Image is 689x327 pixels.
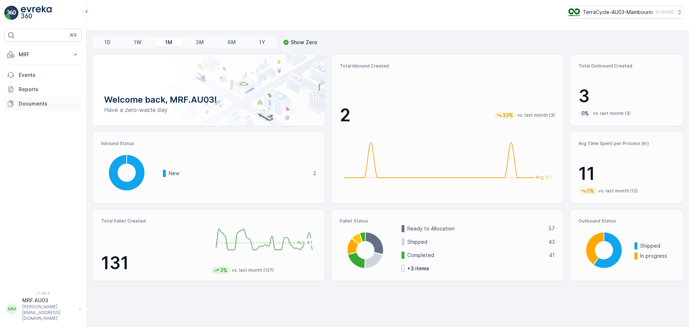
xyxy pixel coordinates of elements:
[4,97,82,111] a: Documents
[568,6,683,19] button: TerraCycle-AU03-Mambourin(+10:00)
[232,267,274,273] p: vs. last month (127)
[19,71,79,79] p: Events
[586,187,595,195] p: 5%
[640,252,674,260] p: In progress
[4,6,19,20] img: logo
[4,82,82,97] a: Reports
[21,6,52,20] img: logo_light-DOdMpM7g.png
[581,110,590,117] p: 0%
[578,218,674,224] p: Outbound Status
[169,170,309,177] p: New
[4,291,82,295] span: v 1.48.0
[165,39,172,46] p: 1M
[4,68,82,82] a: Events
[549,252,555,259] p: 41
[291,39,317,46] p: Show Zero
[548,225,555,232] p: 57
[259,39,265,46] p: 1Y
[578,163,674,184] p: 11
[593,111,631,116] p: vs. last month (3)
[578,63,674,69] p: Total Outbound Created
[19,100,79,107] p: Documents
[340,63,555,69] p: Total Inbound Created
[578,85,674,107] p: 3
[4,47,82,62] button: MRF
[4,297,82,321] button: MMMRF.AU03[PERSON_NAME][EMAIL_ADDRESS][DOMAIN_NAME]
[340,104,351,126] p: 2
[104,39,111,46] p: 1D
[407,252,544,259] p: Completed
[549,238,555,246] p: 43
[407,225,544,232] p: Ready to Allocation
[104,106,313,114] p: Have a zero-waste day
[219,267,228,274] p: 3%
[70,32,77,38] p: ⌘B
[101,218,206,224] p: Total Pallet Created
[19,51,67,58] p: MRF
[502,112,514,119] p: 33%
[340,218,555,224] p: Pallet Status
[6,303,18,315] div: MM
[656,9,673,15] p: ( +10:00 )
[19,86,79,93] p: Reports
[407,238,544,246] p: Shipped
[313,170,316,177] p: 2
[101,141,316,146] p: Inbound Status
[22,297,75,304] p: MRF.AU03
[134,39,141,46] p: 1W
[101,252,206,274] p: 131
[228,39,236,46] p: 6M
[640,242,674,249] p: Shipped
[104,94,313,106] p: Welcome back, MRF.AU03!
[568,8,580,16] img: image_D6FFc8H.png
[517,112,555,118] p: vs. last month (3)
[22,304,75,321] p: [PERSON_NAME][EMAIL_ADDRESS][DOMAIN_NAME]
[599,188,638,194] p: vs. last month (12)
[583,9,653,16] p: TerraCycle-AU03-Mambourin
[196,39,204,46] p: 3M
[407,265,429,272] p: + 3 items
[578,141,674,146] p: Avg Time Spent per Process (hr)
